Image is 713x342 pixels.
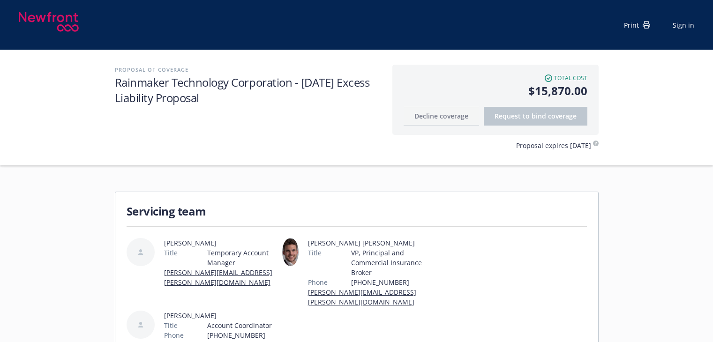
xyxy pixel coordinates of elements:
[624,20,650,30] div: Print
[495,112,577,120] span: Request to bind
[414,112,468,120] span: Decline coverage
[404,107,479,126] button: Decline coverage
[308,288,416,306] a: [PERSON_NAME][EMAIL_ADDRESS][PERSON_NAME][DOMAIN_NAME]
[308,248,322,258] span: Title
[207,248,278,268] span: Temporary Account Manager
[164,320,178,330] span: Title
[673,20,694,30] a: Sign in
[404,82,587,99] span: $15,870.00
[164,248,178,258] span: Title
[351,277,434,287] span: [PHONE_NUMBER]
[308,277,328,287] span: Phone
[351,248,434,277] span: VP, Principal and Commercial Insurance Broker
[164,330,184,340] span: Phone
[207,320,278,330] span: Account Coordinator
[115,65,383,74] h2: Proposal of coverage
[164,268,272,287] a: [PERSON_NAME][EMAIL_ADDRESS][PERSON_NAME][DOMAIN_NAME]
[282,238,299,266] img: employee photo
[308,238,434,248] span: [PERSON_NAME] [PERSON_NAME]
[127,203,587,219] h1: Servicing team
[164,311,278,320] span: [PERSON_NAME]
[484,107,587,126] button: Request to bindcoverage
[164,238,278,248] span: [PERSON_NAME]
[548,112,577,120] span: coverage
[554,74,587,82] span: Total cost
[516,141,591,150] span: Proposal expires [DATE]
[115,74,383,105] h1: Rainmaker Technology Corporation - [DATE] Excess Liability Proposal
